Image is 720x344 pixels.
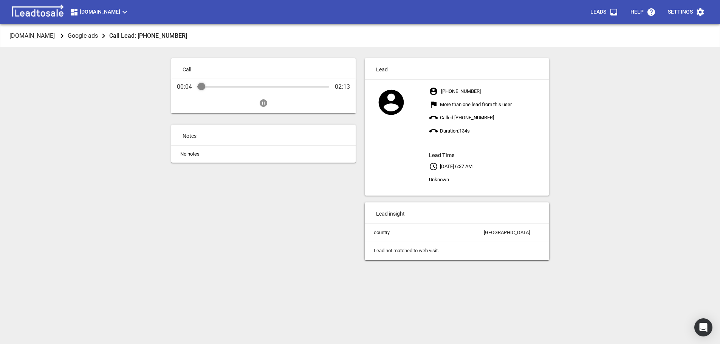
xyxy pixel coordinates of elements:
[365,224,475,242] td: country
[365,202,549,224] p: Lead insight
[171,146,356,162] li: No notes
[429,85,549,186] p: [PHONE_NUMBER] More than one lead from this user Called [PHONE_NUMBER] Duration: 134 s [DATE] 6:3...
[429,151,549,160] aside: Lead Time
[668,8,693,16] p: Settings
[171,58,356,79] p: Call
[109,31,187,41] aside: Call Lead: [PHONE_NUMBER]
[365,242,475,260] td: Lead not matched to web visit.
[171,125,356,146] p: Notes
[256,94,271,109] button: Pause
[68,31,98,40] p: Google ads
[197,83,329,91] div: Audio Progress Control
[365,58,549,79] p: Lead
[70,8,129,17] span: [DOMAIN_NAME]
[171,79,356,113] div: Audio Player
[177,84,192,90] div: 00:04
[630,8,644,16] p: Help
[475,224,549,242] td: [GEOGRAPHIC_DATA]
[429,162,438,171] svg: Your local time
[590,8,606,16] p: Leads
[694,318,712,336] div: Open Intercom Messenger
[67,5,132,20] button: [DOMAIN_NAME]
[9,5,67,20] img: logo
[335,84,350,90] div: 02:13
[9,31,55,40] p: [DOMAIN_NAME]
